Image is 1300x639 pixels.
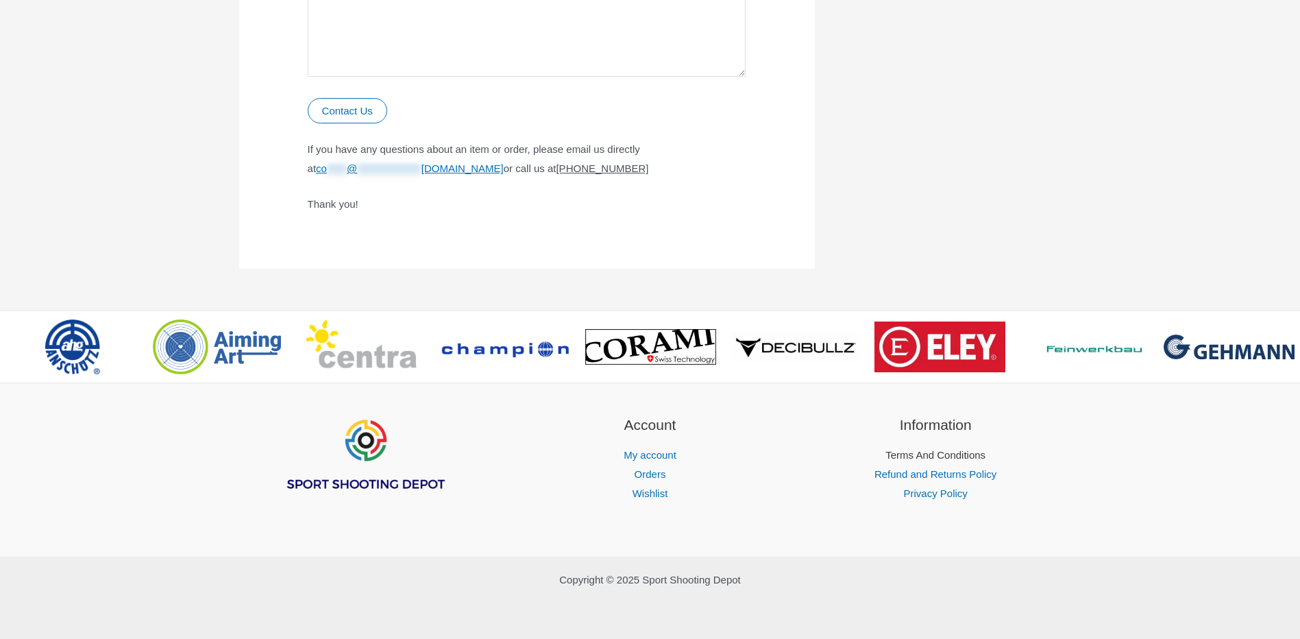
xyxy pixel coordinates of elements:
[903,487,967,499] a: Privacy Policy
[524,414,776,503] aside: Footer Widget 2
[624,449,676,461] a: My account
[308,195,746,214] p: Thank you!
[308,98,387,123] button: Contact Us
[556,162,648,174] tcxspan: Call 1(248)722-9968 via 3CX
[874,468,996,480] a: Refund and Returns Policy
[874,322,1005,372] img: brand logo
[239,570,1062,590] p: Copyright © 2025 Sport Shooting Depot
[524,414,776,436] h2: Account
[810,414,1062,503] aside: Footer Widget 3
[239,414,491,525] aside: Footer Widget 1
[524,446,776,503] nav: Account
[316,162,504,174] span: This contact has been encoded by Anti-Spam by CleanTalk. Click to decode. To finish the decoding ...
[308,140,746,178] p: If you have any questions about an item or order, please email us directly at or call us at
[885,449,985,461] a: Terms And Conditions
[810,414,1062,436] h2: Information
[635,468,666,480] a: Orders
[810,446,1062,503] nav: Information
[633,487,668,499] a: Wishlist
